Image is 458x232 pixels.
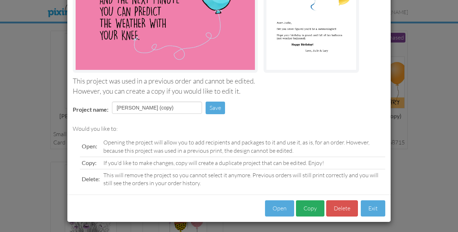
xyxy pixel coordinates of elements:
[82,175,100,182] span: Delete:
[112,102,202,114] input: Enter project name
[102,137,385,157] td: Opening the project will allow you to add recipients and packages to it and use it, as is, for an...
[296,200,324,217] button: Copy
[102,157,385,169] td: If you'd like to make changes, copy will create a duplicate project that can be edited. Enjoy!
[73,76,385,86] div: This project was used in a previous order and cannot be edited.
[73,106,108,114] label: Project name:
[206,102,225,114] button: Save
[361,200,385,217] button: Exit
[265,200,294,217] button: Open
[82,143,97,150] span: Open:
[82,159,96,166] span: Copy:
[102,169,385,189] td: This will remove the project so you cannot select it anymore. Previous orders will still print co...
[326,200,358,217] button: Delete
[73,86,385,96] div: However, you can create a copy if you would like to edit it.
[73,125,385,133] div: Would you like to:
